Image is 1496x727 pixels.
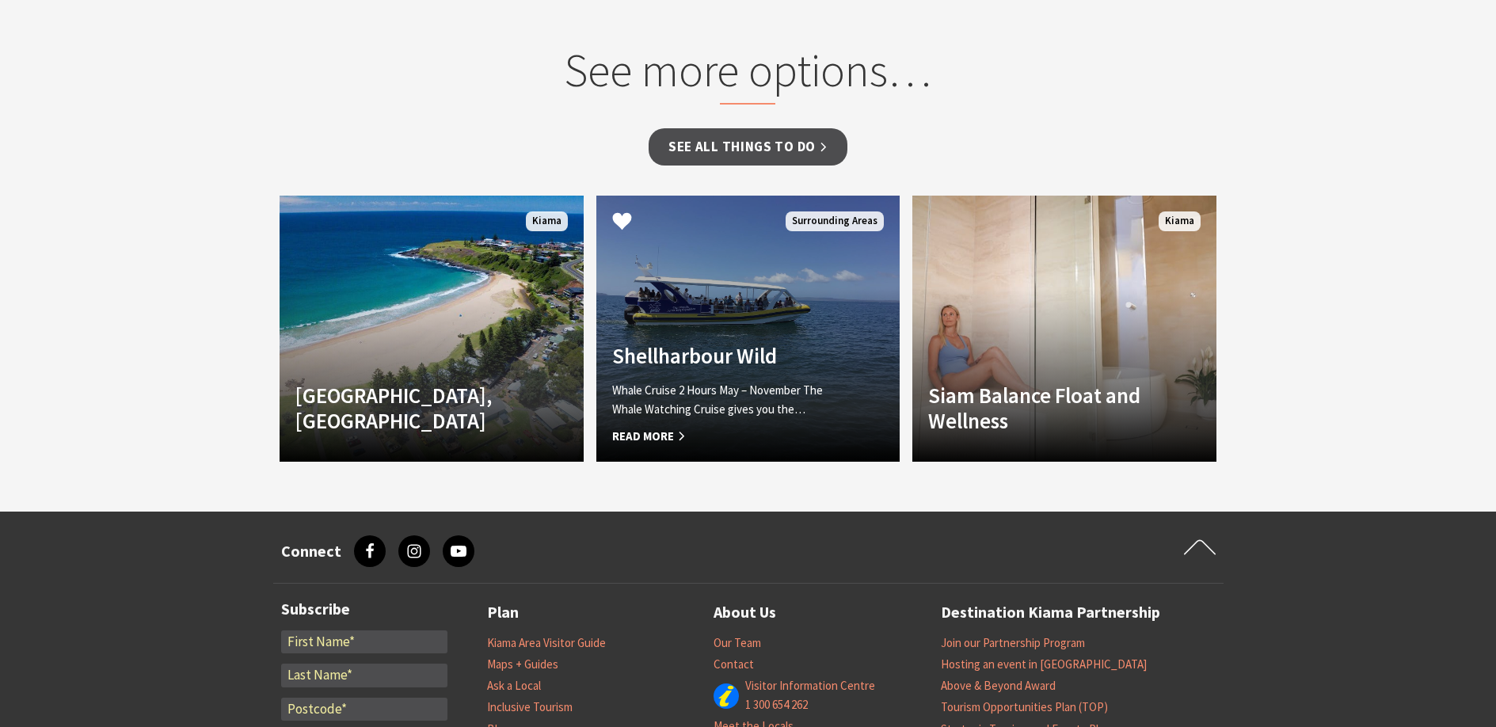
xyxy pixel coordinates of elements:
[941,678,1056,694] a: Above & Beyond Award
[526,211,568,231] span: Kiama
[487,657,558,672] a: Maps + Guides
[281,664,447,687] input: Last Name*
[487,599,519,626] a: Plan
[941,599,1160,626] a: Destination Kiama Partnership
[281,630,447,654] input: First Name*
[281,698,447,721] input: Postcode*
[596,196,648,249] button: Click to Favourite Shellharbour Wild
[612,381,839,419] p: Whale Cruise 2 Hours May – November The Whale Watching Cruise gives you the…
[487,699,573,715] a: Inclusive Tourism
[714,599,776,626] a: About Us
[745,678,875,694] a: Visitor Information Centre
[941,635,1085,651] a: Join our Partnership Program
[941,699,1108,715] a: Tourism Opportunities Plan (TOP)
[714,657,754,672] a: Contact
[596,196,900,462] a: Another Image Used Shellharbour Wild Whale Cruise 2 Hours May – November The Whale Watching Cruis...
[487,635,606,651] a: Kiama Area Visitor Guide
[281,542,341,561] h3: Connect
[928,383,1155,434] h4: Siam Balance Float and Wellness
[612,343,839,368] h4: Shellharbour Wild
[487,678,541,694] a: Ask a Local
[446,43,1050,105] h2: See more options…
[786,211,884,231] span: Surrounding Areas
[612,427,839,446] span: Read More
[745,697,808,713] a: 1 300 654 262
[1159,211,1201,231] span: Kiama
[912,196,1216,462] a: Siam Balance Float and Wellness Kiama
[714,635,761,651] a: Our Team
[649,128,847,166] a: See all Things To Do
[295,383,522,434] h4: [GEOGRAPHIC_DATA], [GEOGRAPHIC_DATA]
[280,196,584,462] a: [GEOGRAPHIC_DATA], [GEOGRAPHIC_DATA] Kiama
[941,657,1147,672] a: Hosting an event in [GEOGRAPHIC_DATA]
[281,599,447,619] h3: Subscribe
